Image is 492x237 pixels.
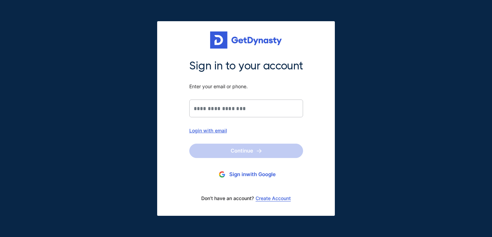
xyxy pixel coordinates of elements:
[256,196,291,201] a: Create Account
[189,59,303,73] span: Sign in to your account
[189,83,303,90] span: Enter your email or phone.
[189,191,303,206] div: Don’t have an account?
[210,31,282,49] img: Get started for free with Dynasty Trust Company
[189,168,303,181] button: Sign inwith Google
[189,128,303,133] div: Login with email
